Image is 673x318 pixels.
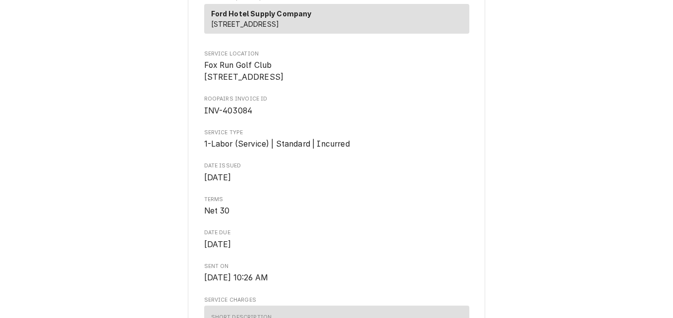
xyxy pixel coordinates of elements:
span: [DATE] [204,173,231,182]
span: Date Due [204,239,469,251]
strong: Ford Hotel Supply Company [211,9,312,18]
span: Service Charges [204,296,469,304]
span: Service Location [204,50,469,58]
span: Date Issued [204,172,469,184]
span: Service Type [204,129,469,137]
span: 1-Labor (Service) | Standard | Incurred [204,139,350,149]
div: Service Location [204,50,469,83]
span: Service Type [204,138,469,150]
span: Roopairs Invoice ID [204,105,469,117]
span: [STREET_ADDRESS] [211,20,280,28]
div: Recipient (Bill To) [204,4,469,38]
div: Terms [204,196,469,217]
div: Date Issued [204,162,469,183]
span: Sent On [204,263,469,270]
span: [DATE] [204,240,231,249]
span: Service Location [204,59,469,83]
div: Recipient (Bill To) [204,4,469,34]
span: Roopairs Invoice ID [204,95,469,103]
span: Terms [204,205,469,217]
div: Date Due [204,229,469,250]
span: Date Issued [204,162,469,170]
span: Sent On [204,272,469,284]
span: Net 30 [204,206,230,215]
span: Date Due [204,229,469,237]
span: INV-403084 [204,106,253,115]
span: Terms [204,196,469,204]
div: Sent On [204,263,469,284]
span: Fox Run Golf Club [STREET_ADDRESS] [204,60,284,82]
span: [DATE] 10:26 AM [204,273,268,282]
div: Roopairs Invoice ID [204,95,469,116]
div: Service Type [204,129,469,150]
